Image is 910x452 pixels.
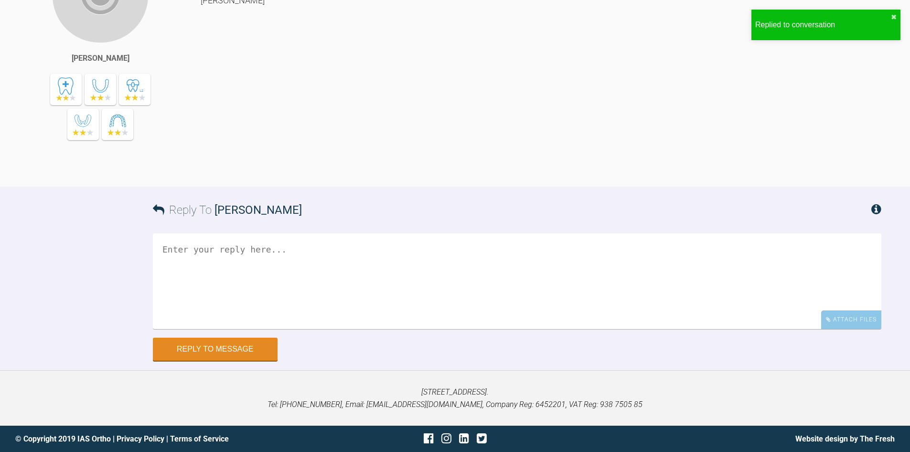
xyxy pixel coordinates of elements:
a: Website design by The Fresh [795,434,895,443]
div: © Copyright 2019 IAS Ortho | | [15,433,309,445]
a: Terms of Service [170,434,229,443]
button: close [891,13,897,21]
h3: Reply To [153,201,302,219]
span: [PERSON_NAME] [214,203,302,217]
div: Attach Files [821,310,881,329]
p: [STREET_ADDRESS]. Tel: [PHONE_NUMBER], Email: [EMAIL_ADDRESS][DOMAIN_NAME], Company Reg: 6452201,... [15,386,895,410]
div: [PERSON_NAME] [72,52,129,65]
button: Reply to Message [153,338,278,361]
div: Replied to conversation [755,19,891,31]
a: Privacy Policy [117,434,164,443]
